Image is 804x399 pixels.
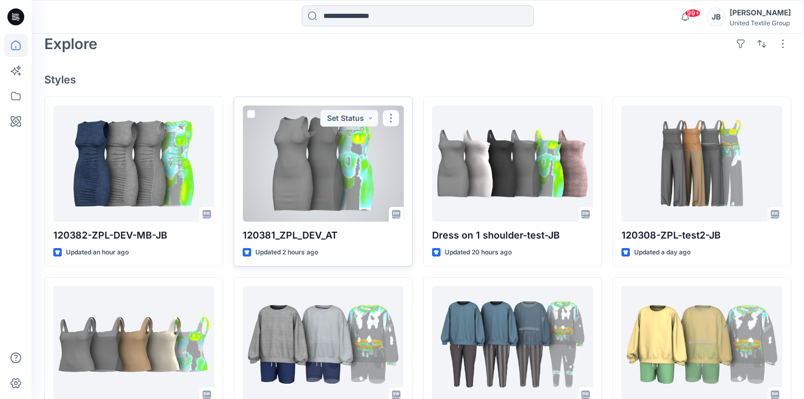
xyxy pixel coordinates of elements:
h2: Explore [44,35,98,52]
p: 120381_ZPL_DEV_AT [243,228,404,243]
div: United Textile Group [730,19,791,27]
a: Dress on 1 shoulder-test-JB [432,106,593,222]
div: JB [706,7,725,26]
p: Updated a day ago [634,247,691,258]
p: Updated 2 hours ago [255,247,318,258]
h4: Styles [44,73,791,86]
a: 120381_ZPL_DEV_AT [243,106,404,222]
p: Updated 20 hours ago [445,247,512,258]
p: 120308-ZPL-test2-JB [621,228,782,243]
p: Dress on 1 shoulder-test-JB [432,228,593,243]
div: [PERSON_NAME] [730,6,791,19]
a: 120308-ZPL-test2-JB [621,106,782,222]
span: 99+ [685,9,701,17]
p: 120382-ZPL-DEV-MB-JB [53,228,214,243]
a: 120382-ZPL-DEV-MB-JB [53,106,214,222]
p: Updated an hour ago [66,247,129,258]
